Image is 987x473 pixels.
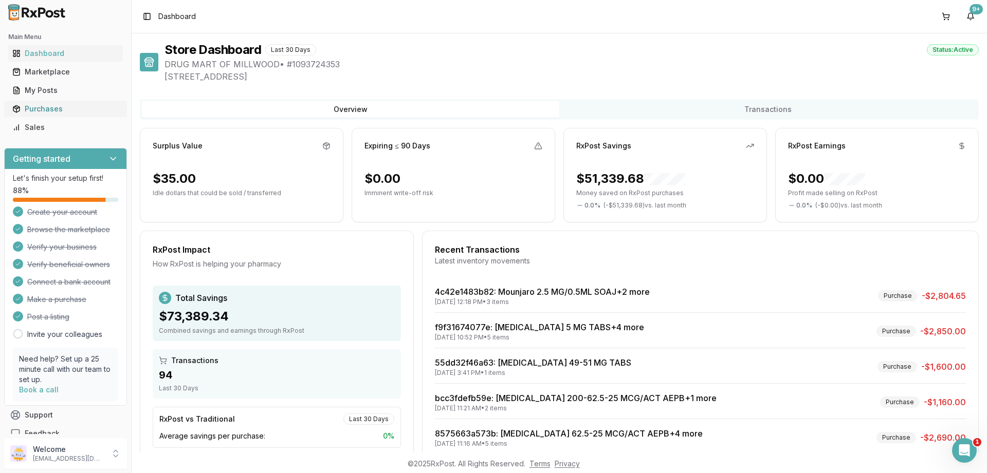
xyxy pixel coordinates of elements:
[20,28,36,44] button: 6
[95,6,112,23] button: 4
[364,171,400,187] div: $0.00
[920,431,966,444] span: -$2,690.00
[8,81,123,100] a: My Posts
[8,118,123,137] a: Sales
[788,141,846,151] div: RxPost Earnings
[12,104,119,114] div: Purchases
[815,201,882,210] span: ( - $0.00 ) vs. last month
[435,256,966,266] div: Latest inventory movements
[435,440,703,448] div: [DATE] 11:16 AM • 5 items
[788,171,865,187] div: $0.00
[921,361,966,373] span: -$1,600.00
[84,28,101,44] button: 9
[33,444,104,455] p: Welcome
[153,141,203,151] div: Surplus Value
[13,153,70,165] h3: Getting started
[159,384,395,392] div: Last 30 Days
[158,11,196,22] span: Dashboard
[8,33,123,41] h2: Main Menu
[27,312,69,322] span: Post a listing
[435,428,703,439] a: 8575663a573b: [MEDICAL_DATA] 62.5-25 MCG/ACT AEPB+4 more
[171,355,218,366] span: Transactions
[364,189,542,197] p: Imminent write-off risk
[159,368,395,382] div: 94
[27,259,110,270] span: Verify beneficial owners
[920,325,966,337] span: -$2,850.00
[142,101,559,118] button: Overview
[30,6,47,23] button: 1
[117,6,133,23] button: 5
[576,141,631,151] div: RxPost Savings
[435,357,631,368] a: 55dd32f46a63: [MEDICAL_DATA] 49-51 MG TABS
[435,287,650,297] a: 4c42e1483b82: Mounjaro 2.5 MG/0.5ML SOAJ+2 more
[19,385,59,394] a: Book a call
[164,42,261,58] h1: Store Dashboard
[529,459,551,468] a: Terms
[9,47,54,54] div: 0 - Not likely
[383,431,394,441] span: 0 %
[153,243,401,256] div: RxPost Impact
[435,393,717,403] a: bcc3fdefb59e: [MEDICAL_DATA] 200-62.5-25 MCG/ACT AEPB+1 more
[4,101,127,117] button: Purchases
[4,45,127,62] button: Dashboard
[435,298,650,306] div: [DATE] 12:18 PM • 3 items
[924,396,966,408] span: -$1,160.00
[970,4,983,14] div: 9+
[164,58,979,70] span: DRUG MART OF MILLWOOD • # 1093724353
[159,327,395,335] div: Combined savings and earnings through RxPost
[435,369,631,377] div: [DATE] 3:41 PM • 1 items
[74,6,90,23] button: 3
[27,242,97,252] span: Verify your business
[4,406,127,424] button: Support
[106,28,122,44] button: 10
[12,67,119,77] div: Marketplace
[153,171,196,187] div: $35.00
[13,185,29,196] span: 88 %
[25,428,60,439] span: Feedback
[158,11,196,22] nav: breadcrumb
[159,308,395,325] div: $73,389.34
[10,445,27,462] img: User avatar
[12,122,119,133] div: Sales
[343,413,394,425] div: Last 30 Days
[876,326,916,337] div: Purchase
[4,82,127,99] button: My Posts
[878,290,918,301] div: Purchase
[973,438,981,446] span: 1
[164,70,979,83] span: [STREET_ADDRESS]
[8,100,123,118] a: Purchases
[435,322,644,332] a: f9f31674077e: [MEDICAL_DATA] 5 MG TABS+4 more
[159,414,235,424] div: RxPost vs Traditional
[27,329,102,339] a: Invite your colleagues
[27,224,110,235] span: Browse the marketplace
[4,64,127,80] button: Marketplace
[435,404,717,412] div: [DATE] 11:21 AM • 2 items
[880,396,920,408] div: Purchase
[52,6,68,23] button: 2
[41,28,58,44] button: 7
[876,432,916,443] div: Purchase
[576,171,685,187] div: $51,339.68
[878,361,917,372] div: Purchase
[788,189,966,197] p: Profit made selling on RxPost
[952,438,977,463] iframe: Intercom live chat
[12,48,119,59] div: Dashboard
[555,459,580,468] a: Privacy
[435,333,644,342] div: [DATE] 10:52 PM • 5 items
[159,431,265,441] span: Average savings per purchase:
[559,101,977,118] button: Transactions
[153,189,331,197] p: Idle dollars that could be sold / transferred
[4,119,127,136] button: Sales
[33,455,104,463] p: [EMAIL_ADDRESS][DOMAIN_NAME]
[435,243,966,256] div: Recent Transactions
[364,141,430,151] div: Expiring ≤ 90 Days
[27,207,97,217] span: Create your account
[27,294,86,305] span: Make a purchase
[63,28,79,44] button: 8
[604,201,686,210] span: ( - $51,339.68 ) vs. last month
[9,6,25,23] button: 0
[962,8,979,25] button: 9+
[922,290,966,302] span: -$2,804.65
[19,354,112,385] p: Need help? Set up a 25 minute call with our team to set up.
[8,63,123,81] a: Marketplace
